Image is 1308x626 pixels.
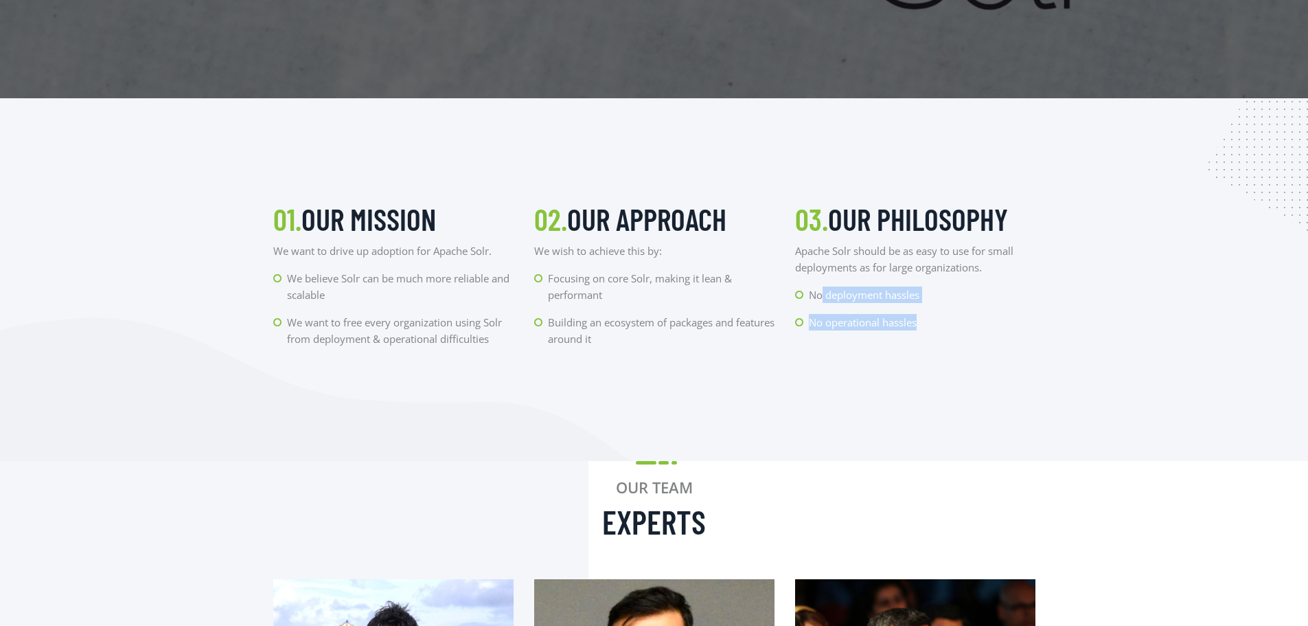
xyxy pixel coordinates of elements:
li: Building an ecosystem of packages and features around it [534,314,775,347]
span: 02. [534,201,567,237]
p: Apache Solr should be as easy to use for small deployments as for large organizations. [795,243,1035,276]
li: No operational hassles [795,314,1035,331]
h2: Experts [273,502,1035,542]
li: We believe Solr can be much more reliable and scalable [273,270,514,303]
h4: Our Team [273,478,1035,496]
p: We wish to achieve this by: [534,243,775,259]
span: 01. [273,201,301,237]
h3: Our Mission [273,201,514,238]
li: No deployment hassles [795,287,1035,303]
img: shape [1208,98,1308,231]
h3: Our Approach [534,201,775,238]
li: We want to free every organization using Solr from deployment & operational difficulties [273,314,514,347]
li: Focusing on core Solr, making it lean & performant [534,270,775,303]
p: We want to drive up adoption for Apache Solr. [273,243,514,259]
span: 03. [795,201,828,237]
h3: Our Philosophy [795,201,1035,238]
